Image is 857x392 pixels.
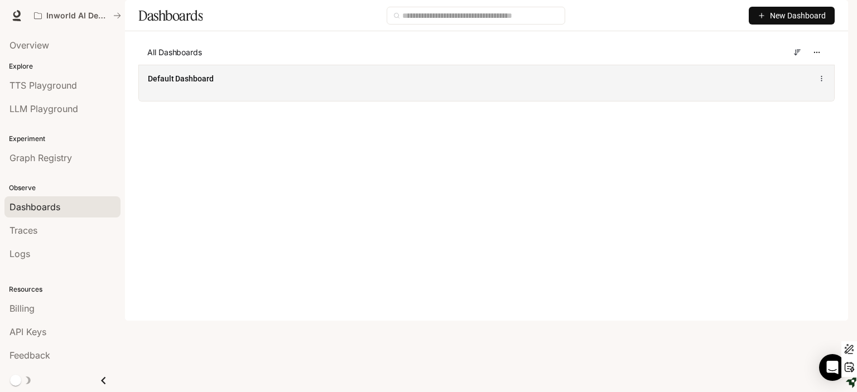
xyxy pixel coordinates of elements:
p: Inworld AI Demos [46,11,109,21]
button: New Dashboard [749,7,835,25]
h1: Dashboards [138,4,203,27]
button: All workspaces [29,4,126,27]
div: Open Intercom Messenger [819,354,846,381]
a: Default Dashboard [148,73,214,84]
span: New Dashboard [770,9,826,22]
span: All Dashboards [147,47,202,58]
